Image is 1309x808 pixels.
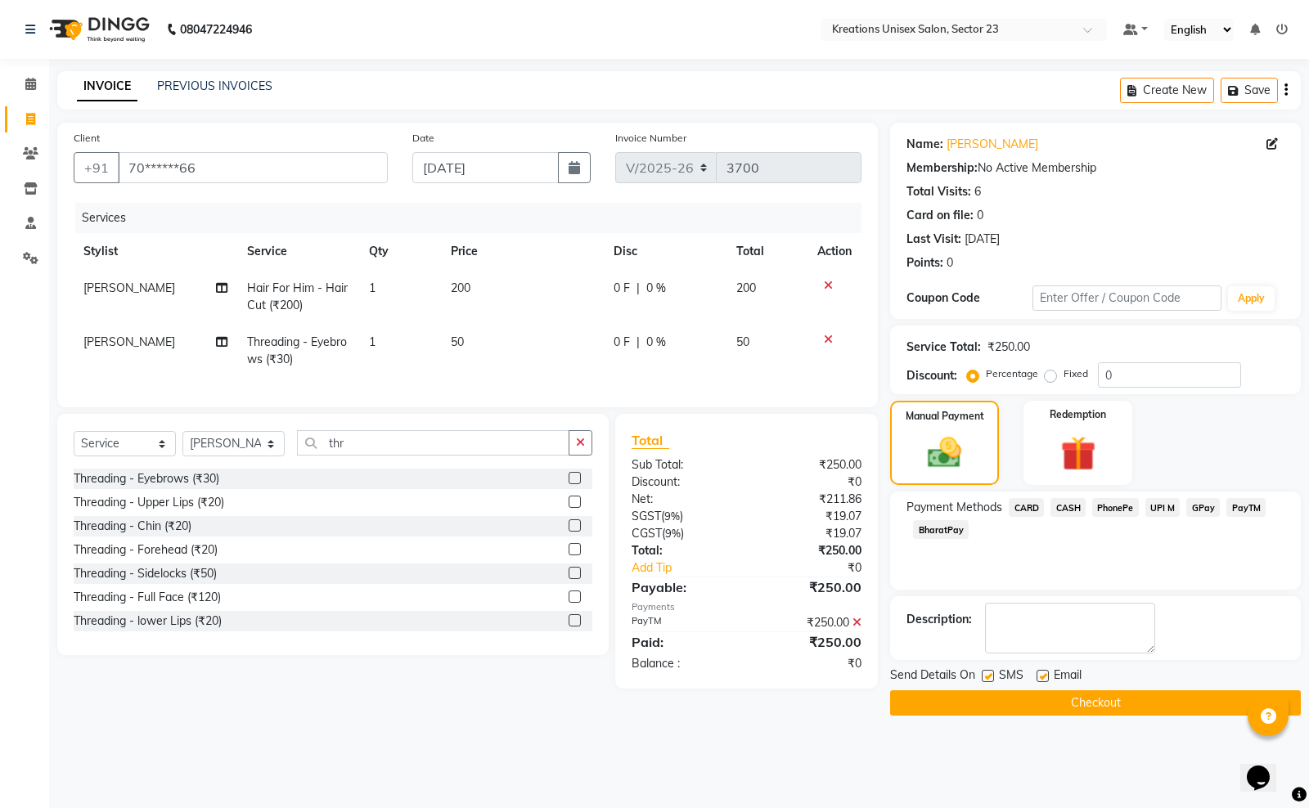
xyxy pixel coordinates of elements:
[614,334,630,351] span: 0 F
[74,541,218,559] div: Threading - Forehead (₹20)
[451,281,470,295] span: 200
[74,152,119,183] button: +91
[1240,743,1293,792] iframe: chat widget
[906,159,1284,177] div: No Active Membership
[180,7,252,52] b: 08047224946
[1092,498,1139,517] span: PhonePe
[947,254,953,272] div: 0
[632,509,661,523] span: SGST
[619,491,747,508] div: Net:
[619,542,747,559] div: Total:
[619,456,747,474] div: Sub Total:
[747,632,875,652] div: ₹250.00
[664,509,680,523] span: 9%
[646,280,666,297] span: 0 %
[987,339,1030,356] div: ₹250.00
[906,231,961,248] div: Last Visit:
[917,433,972,472] img: _cash.svg
[83,281,175,295] span: [PERSON_NAME]
[768,559,875,577] div: ₹0
[441,233,604,270] th: Price
[906,207,974,224] div: Card on file:
[74,565,217,582] div: Threading - Sidelocks (₹50)
[646,334,666,351] span: 0 %
[977,207,983,224] div: 0
[1145,498,1181,517] span: UPI M
[297,430,569,456] input: Search or Scan
[906,367,957,384] div: Discount:
[747,655,875,672] div: ₹0
[247,281,348,312] span: Hair For Him - Hair Cut (₹200)
[615,131,686,146] label: Invoice Number
[632,432,669,449] span: Total
[1228,286,1275,311] button: Apply
[42,7,154,52] img: logo
[747,577,875,597] div: ₹250.00
[157,79,272,93] a: PREVIOUS INVOICES
[74,233,237,270] th: Stylist
[906,159,978,177] div: Membership:
[747,542,875,559] div: ₹250.00
[890,667,975,687] span: Send Details On
[118,152,388,183] input: Search by Name/Mobile/Email/Code
[1226,498,1266,517] span: PayTM
[247,334,347,366] span: Threading - Eyebrows (₹30)
[619,559,768,577] a: Add Tip
[83,334,175,349] span: [PERSON_NAME]
[619,614,747,631] div: PayTM
[74,613,222,630] div: Threading - lower Lips (₹20)
[913,520,969,539] span: BharatPay
[75,203,874,233] div: Services
[359,233,441,270] th: Qty
[906,339,981,356] div: Service Total:
[369,281,376,295] span: 1
[965,231,1000,248] div: [DATE]
[637,334,640,351] span: |
[747,456,875,474] div: ₹250.00
[632,526,662,541] span: CGST
[1221,78,1278,103] button: Save
[947,136,1038,153] a: [PERSON_NAME]
[619,632,747,652] div: Paid:
[974,183,981,200] div: 6
[451,334,464,349] span: 50
[619,577,747,597] div: Payable:
[736,334,749,349] span: 50
[1050,407,1106,422] label: Redemption
[986,366,1038,381] label: Percentage
[726,233,808,270] th: Total
[1054,667,1082,687] span: Email
[74,131,100,146] label: Client
[665,527,681,540] span: 9%
[614,280,630,297] span: 0 F
[74,589,221,606] div: Threading - Full Face (₹120)
[1032,285,1221,311] input: Enter Offer / Coupon Code
[1050,498,1086,517] span: CASH
[74,518,191,535] div: Threading - Chin (₹20)
[637,280,640,297] span: |
[632,600,861,614] div: Payments
[906,183,971,200] div: Total Visits:
[906,290,1032,307] div: Coupon Code
[412,131,434,146] label: Date
[747,525,875,542] div: ₹19.07
[906,611,972,628] div: Description:
[906,499,1002,516] span: Payment Methods
[736,281,756,295] span: 200
[747,491,875,508] div: ₹211.86
[77,72,137,101] a: INVOICE
[1064,366,1088,381] label: Fixed
[906,254,943,272] div: Points:
[1186,498,1220,517] span: GPay
[747,474,875,491] div: ₹0
[74,494,224,511] div: Threading - Upper Lips (₹20)
[619,655,747,672] div: Balance :
[906,409,984,424] label: Manual Payment
[747,508,875,525] div: ₹19.07
[890,690,1301,716] button: Checkout
[619,474,747,491] div: Discount:
[369,334,376,349] span: 1
[237,233,360,270] th: Service
[619,525,747,542] div: ( )
[1120,78,1214,103] button: Create New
